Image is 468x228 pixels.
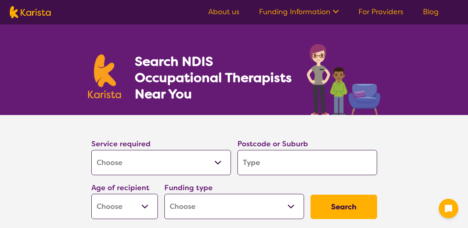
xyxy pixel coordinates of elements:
img: occupational-therapy [307,44,380,115]
label: Age of recipient [91,183,149,193]
a: About us [208,7,239,17]
label: Funding type [164,183,213,193]
img: Karista logo [10,6,51,18]
a: Blog [423,7,439,17]
a: For Providers [358,7,403,17]
label: Postcode or Suburb [237,139,308,149]
input: Type [237,150,377,175]
img: Karista logo [88,54,121,98]
a: Funding Information [259,7,339,17]
h1: Search NDIS Occupational Therapists Near You [135,53,293,102]
label: Service required [91,139,151,149]
button: Search [311,195,377,219]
